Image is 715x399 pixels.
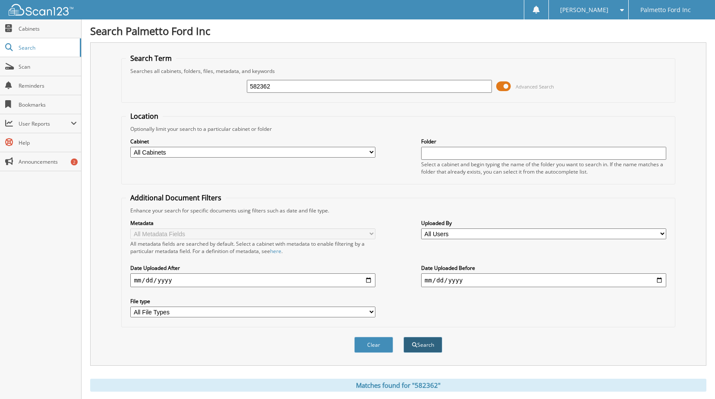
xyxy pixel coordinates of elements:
[9,4,73,16] img: scan123-logo-white.svg
[19,101,77,108] span: Bookmarks
[19,44,76,51] span: Search
[421,219,666,227] label: Uploaded By
[126,125,670,133] div: Optionally limit your search to a particular cabinet or folder
[126,193,226,203] legend: Additional Document Filters
[130,138,375,145] label: Cabinet
[421,264,666,272] label: Date Uploaded Before
[19,120,71,127] span: User Reports
[19,63,77,70] span: Scan
[126,111,163,121] legend: Location
[130,298,375,305] label: File type
[130,219,375,227] label: Metadata
[270,247,281,255] a: here
[421,138,666,145] label: Folder
[354,337,393,353] button: Clear
[130,264,375,272] label: Date Uploaded After
[19,139,77,146] span: Help
[71,158,78,165] div: 2
[90,24,706,38] h1: Search Palmetto Ford Inc
[516,83,554,90] span: Advanced Search
[126,54,176,63] legend: Search Term
[560,7,608,13] span: [PERSON_NAME]
[126,207,670,214] div: Enhance your search for specific documents using filters such as date and file type.
[421,161,666,175] div: Select a cabinet and begin typing the name of the folder you want to search in. If the name match...
[19,25,77,32] span: Cabinets
[19,158,77,165] span: Announcements
[640,7,691,13] span: Palmetto Ford Inc
[19,82,77,89] span: Reminders
[421,273,666,287] input: end
[130,273,375,287] input: start
[126,67,670,75] div: Searches all cabinets, folders, files, metadata, and keywords
[403,337,442,353] button: Search
[90,379,706,392] div: Matches found for "582362"
[130,240,375,255] div: All metadata fields are searched by default. Select a cabinet with metadata to enable filtering b...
